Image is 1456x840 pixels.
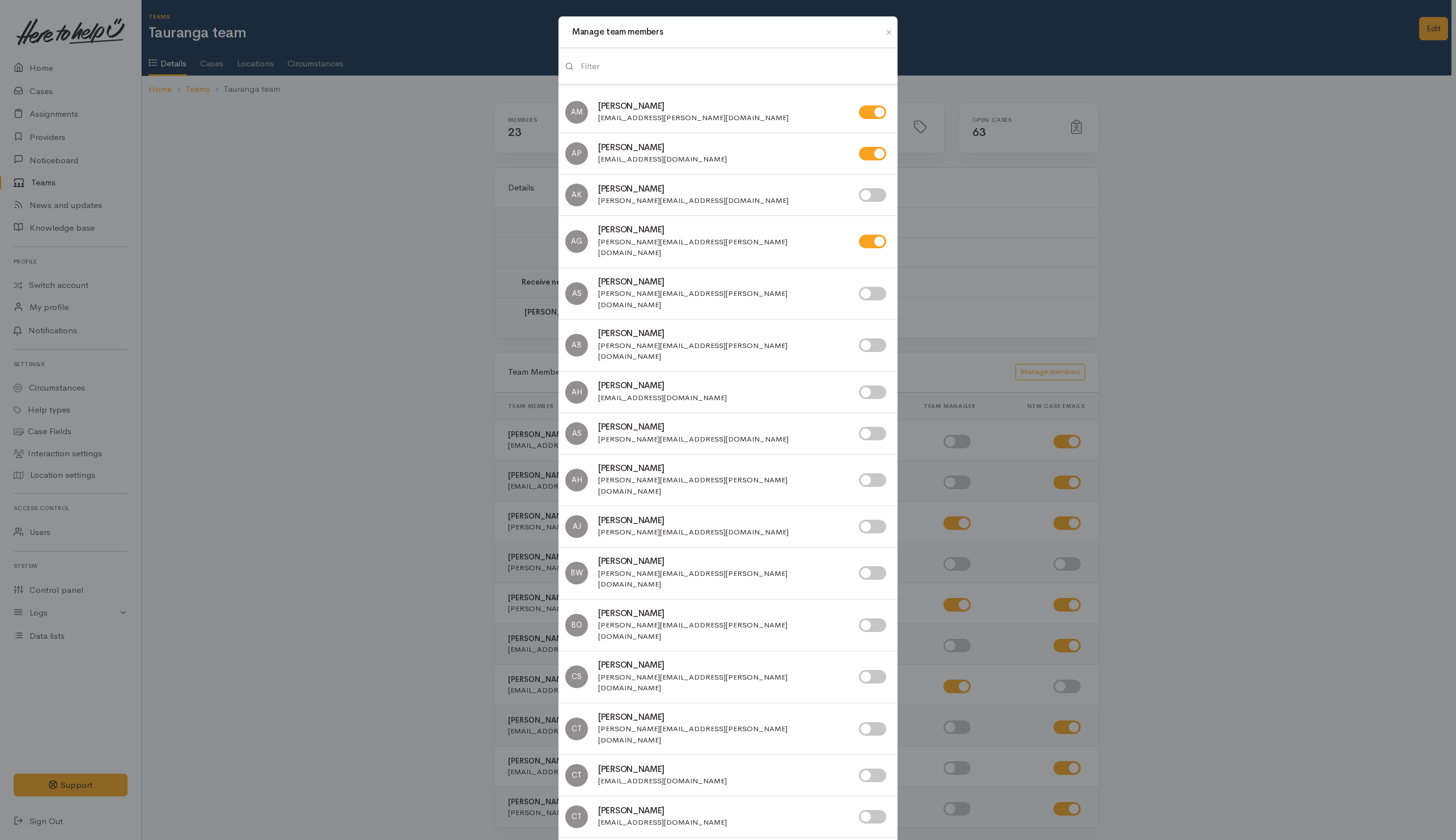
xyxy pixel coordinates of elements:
span: AB [565,334,588,357]
span: BO [565,614,588,637]
p: [PERSON_NAME][EMAIL_ADDRESS][DOMAIN_NAME] [598,434,845,445]
h4: [PERSON_NAME] [598,225,845,235]
h4: [PERSON_NAME] [598,101,845,111]
h4: [PERSON_NAME] [598,329,845,338]
p: [PERSON_NAME][EMAIL_ADDRESS][DOMAIN_NAME] [598,527,845,538]
span: BW [565,562,588,584]
span: AK [565,184,588,206]
span: AM [565,101,588,124]
button: Close [880,26,898,39]
p: [EMAIL_ADDRESS][DOMAIN_NAME] [598,817,845,828]
p: [PERSON_NAME][EMAIL_ADDRESS][PERSON_NAME][DOMAIN_NAME] [598,288,845,310]
h4: [PERSON_NAME] [598,277,845,287]
p: [EMAIL_ADDRESS][DOMAIN_NAME] [598,392,845,404]
span: CT [565,764,588,787]
h4: [PERSON_NAME] [598,143,845,152]
p: [EMAIL_ADDRESS][DOMAIN_NAME] [598,154,845,165]
span: CT [565,718,588,740]
p: [PERSON_NAME][EMAIL_ADDRESS][PERSON_NAME][DOMAIN_NAME] [598,474,845,497]
p: [PERSON_NAME][EMAIL_ADDRESS][PERSON_NAME][DOMAIN_NAME] [598,672,845,694]
span: AS [565,282,588,305]
h4: [PERSON_NAME] [598,660,845,670]
span: AG [565,230,588,253]
span: AH [565,469,588,491]
span: AH [565,381,588,404]
p: [EMAIL_ADDRESS][DOMAIN_NAME] [598,775,845,787]
p: [PERSON_NAME][EMAIL_ADDRESS][PERSON_NAME][DOMAIN_NAME] [598,236,845,258]
span: AP [565,142,588,165]
h4: [PERSON_NAME] [598,609,845,618]
h4: [PERSON_NAME] [598,557,845,566]
span: CS [565,665,588,688]
span: CT [565,805,588,828]
span: AJ [565,515,588,538]
p: [PERSON_NAME][EMAIL_ADDRESS][PERSON_NAME][DOMAIN_NAME] [598,568,845,590]
p: [PERSON_NAME][EMAIL_ADDRESS][PERSON_NAME][DOMAIN_NAME] [598,723,845,745]
h4: [PERSON_NAME] [598,712,845,722]
h4: [PERSON_NAME] [598,184,845,194]
p: [PERSON_NAME][EMAIL_ADDRESS][DOMAIN_NAME] [598,195,845,206]
p: [EMAIL_ADDRESS][PERSON_NAME][DOMAIN_NAME] [598,112,845,124]
h4: [PERSON_NAME] [598,422,845,432]
span: AS [565,422,588,445]
h4: [PERSON_NAME] [598,516,845,525]
h4: [PERSON_NAME] [598,765,845,774]
input: Filter [581,55,891,78]
p: [PERSON_NAME][EMAIL_ADDRESS][PERSON_NAME][DOMAIN_NAME] [598,340,845,362]
h1: Manage team members [572,26,663,39]
h4: [PERSON_NAME] [598,464,845,473]
h4: [PERSON_NAME] [598,806,845,816]
h4: [PERSON_NAME] [598,381,845,391]
p: [PERSON_NAME][EMAIL_ADDRESS][PERSON_NAME][DOMAIN_NAME] [598,620,845,642]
